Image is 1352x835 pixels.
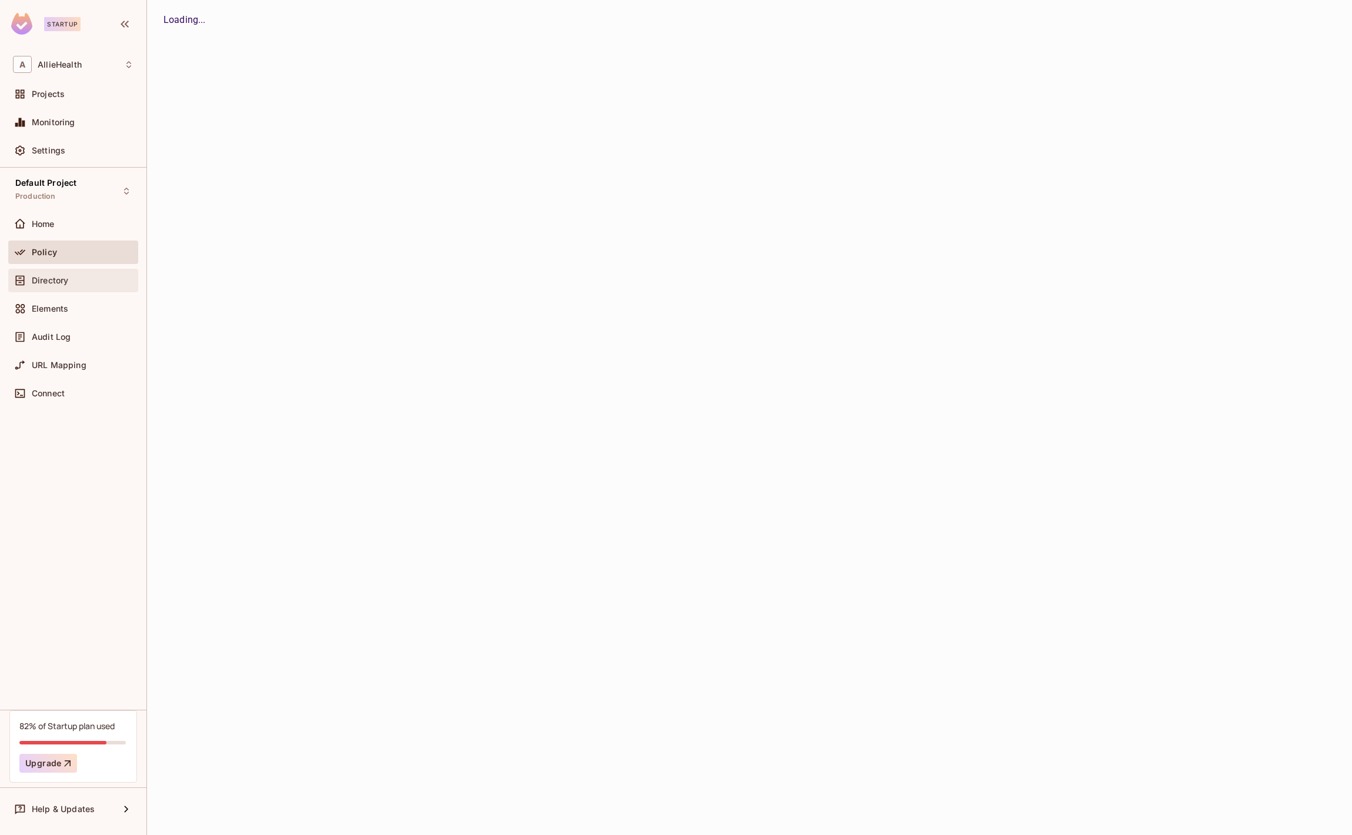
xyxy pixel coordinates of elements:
span: Settings [32,146,65,155]
span: URL Mapping [32,360,86,370]
span: Workspace: AllieHealth [38,60,82,69]
div: Startup [44,17,81,31]
span: Connect [32,389,65,398]
img: SReyMgAAAABJRU5ErkJggg== [11,13,32,35]
span: Help & Updates [32,804,95,814]
div: Loading... [163,13,1336,27]
div: 82% of Startup plan used [19,720,115,732]
span: Default Project [15,178,76,188]
span: Production [15,192,56,201]
span: Elements [32,304,68,313]
span: Audit Log [32,332,71,342]
span: Monitoring [32,118,75,127]
span: Directory [32,276,68,285]
span: Projects [32,89,65,99]
span: Policy [32,248,57,257]
span: A [13,56,32,73]
button: Upgrade [19,754,77,773]
span: Home [32,219,55,229]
